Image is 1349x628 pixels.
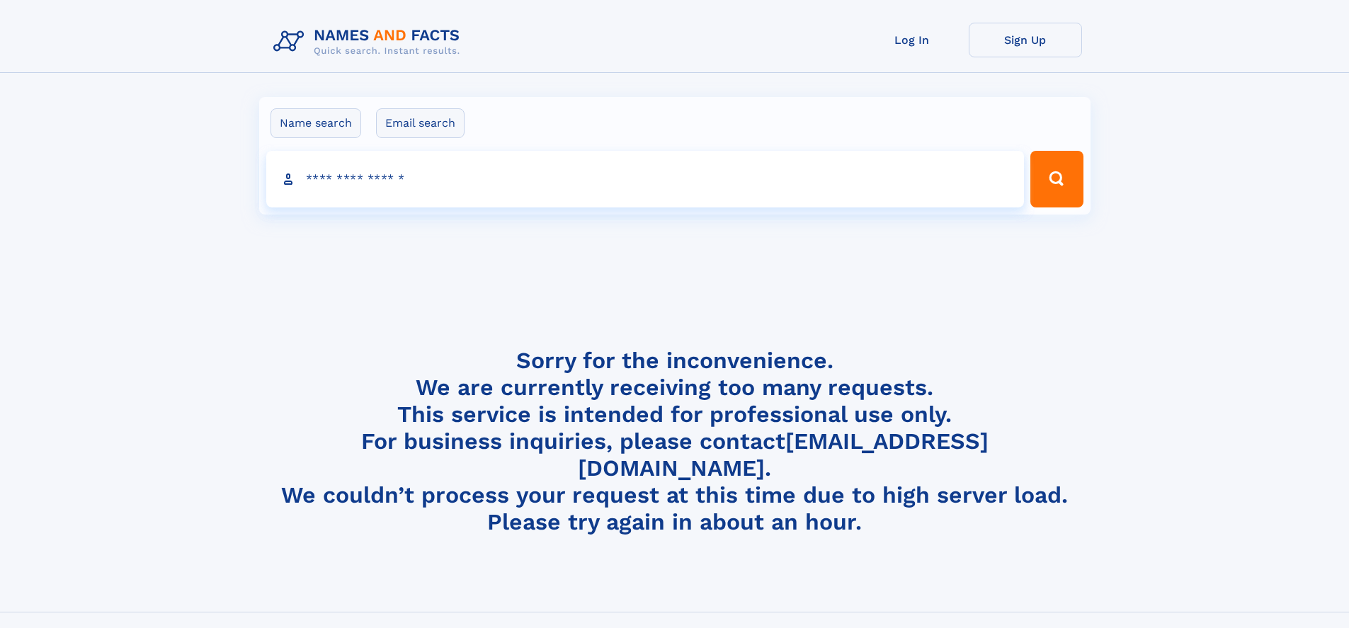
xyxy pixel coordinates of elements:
[578,428,989,481] a: [EMAIL_ADDRESS][DOMAIN_NAME]
[271,108,361,138] label: Name search
[969,23,1082,57] a: Sign Up
[268,23,472,61] img: Logo Names and Facts
[376,108,465,138] label: Email search
[1030,151,1083,207] button: Search Button
[268,347,1082,536] h4: Sorry for the inconvenience. We are currently receiving too many requests. This service is intend...
[266,151,1025,207] input: search input
[855,23,969,57] a: Log In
